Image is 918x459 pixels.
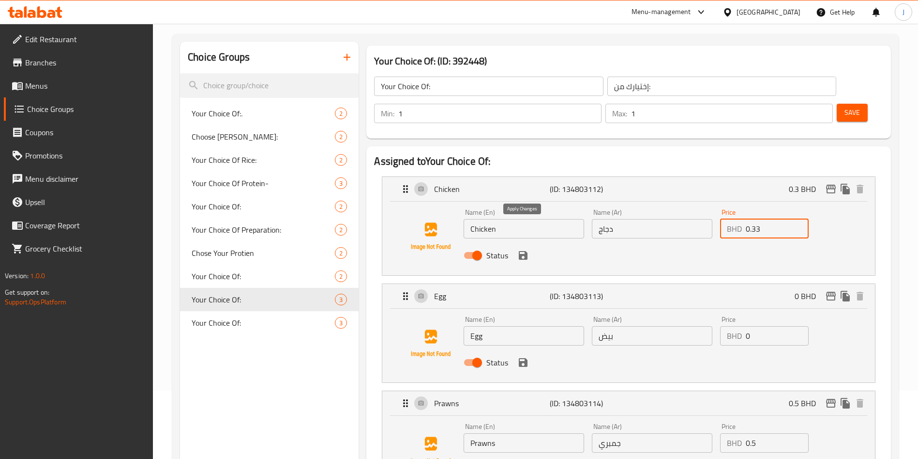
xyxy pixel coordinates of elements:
[180,102,359,125] div: Your Choice Of:.2
[192,201,335,212] span: Your Choice Of:
[335,179,346,188] span: 3
[25,243,146,254] span: Grocery Checklist
[25,127,146,138] span: Coupons
[4,97,153,121] a: Choice Groups
[5,269,29,282] span: Version:
[853,182,867,196] button: delete
[30,269,45,282] span: 1.0.0
[746,219,809,238] input: Please enter price
[400,206,462,268] img: Chicken
[180,218,359,241] div: Your Choice Of Preparation:2
[464,219,584,238] input: Enter name En
[844,107,860,119] span: Save
[335,156,346,165] span: 2
[335,317,347,329] div: Choices
[838,396,853,411] button: duplicate
[4,51,153,74] a: Branches
[486,250,508,261] span: Status
[382,391,875,415] div: Expand
[853,289,867,303] button: delete
[4,121,153,144] a: Coupons
[192,270,335,282] span: Your Choice Of:
[25,150,146,161] span: Promotions
[335,295,346,304] span: 3
[550,290,627,302] p: (ID: 134803113)
[335,201,347,212] div: Choices
[4,214,153,237] a: Coverage Report
[903,7,904,17] span: J
[486,357,508,368] span: Status
[180,73,359,98] input: search
[516,355,530,370] button: save
[192,224,335,236] span: Your Choice Of Preparation:
[335,272,346,281] span: 2
[382,284,875,308] div: Expand
[374,280,883,387] li: ExpandEggName (En)Name (Ar)PriceBHDStatussave
[592,219,712,238] input: Enter name Ar
[727,330,742,342] p: BHD
[27,103,146,115] span: Choice Groups
[5,286,49,299] span: Get support on:
[374,154,883,169] h2: Assigned to Your Choice Of:
[192,108,335,119] span: Your Choice Of:.
[192,154,335,166] span: Your Choice Of Rice:
[180,125,359,148] div: Choose [PERSON_NAME]:2
[727,437,742,449] p: BHD
[434,397,549,409] p: Prawns
[516,248,530,263] button: save
[592,326,712,346] input: Enter name Ar
[335,132,346,142] span: 2
[592,433,712,453] input: Enter name Ar
[335,202,346,211] span: 2
[180,265,359,288] div: Your Choice Of:2
[837,104,868,122] button: Save
[789,397,824,409] p: 0.5 BHD
[632,6,691,18] div: Menu-management
[192,294,335,305] span: Your Choice Of:
[4,28,153,51] a: Edit Restaurant
[382,177,875,201] div: Expand
[335,247,347,259] div: Choices
[25,173,146,185] span: Menu disclaimer
[25,33,146,45] span: Edit Restaurant
[746,326,809,346] input: Please enter price
[746,433,809,453] input: Please enter price
[180,195,359,218] div: Your Choice Of:2
[400,313,462,375] img: Egg
[838,182,853,196] button: duplicate
[192,131,335,142] span: Choose [PERSON_NAME]:
[192,247,335,259] span: Chose Your Protien
[838,289,853,303] button: duplicate
[25,80,146,92] span: Menus
[4,167,153,190] a: Menu disclaimer
[464,326,584,346] input: Enter name En
[853,396,867,411] button: delete
[727,223,742,235] p: BHD
[180,288,359,311] div: Your Choice Of:3
[550,397,627,409] p: (ID: 134803114)
[180,241,359,265] div: Chose Your Protien2
[180,148,359,172] div: Your Choice Of Rice:2
[4,237,153,260] a: Grocery Checklist
[4,144,153,167] a: Promotions
[381,108,394,119] p: Min:
[824,289,838,303] button: edit
[335,249,346,258] span: 2
[550,183,627,195] p: (ID: 134803112)
[737,7,800,17] div: [GEOGRAPHIC_DATA]
[434,290,549,302] p: Egg
[335,108,347,119] div: Choices
[824,396,838,411] button: edit
[192,317,335,329] span: Your Choice Of:
[192,177,335,189] span: Your Choice Of Protein-
[464,433,584,453] input: Enter name En
[25,196,146,208] span: Upsell
[374,173,883,280] li: ExpandChickenName (En)Name (Ar)PriceBHDStatussave
[180,172,359,195] div: Your Choice Of Protein-3
[374,53,883,69] h3: Your Choice Of: (ID: 392448)
[335,109,346,118] span: 2
[4,190,153,214] a: Upsell
[180,311,359,334] div: Your Choice Of:3
[824,182,838,196] button: edit
[5,296,66,308] a: Support.OpsPlatform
